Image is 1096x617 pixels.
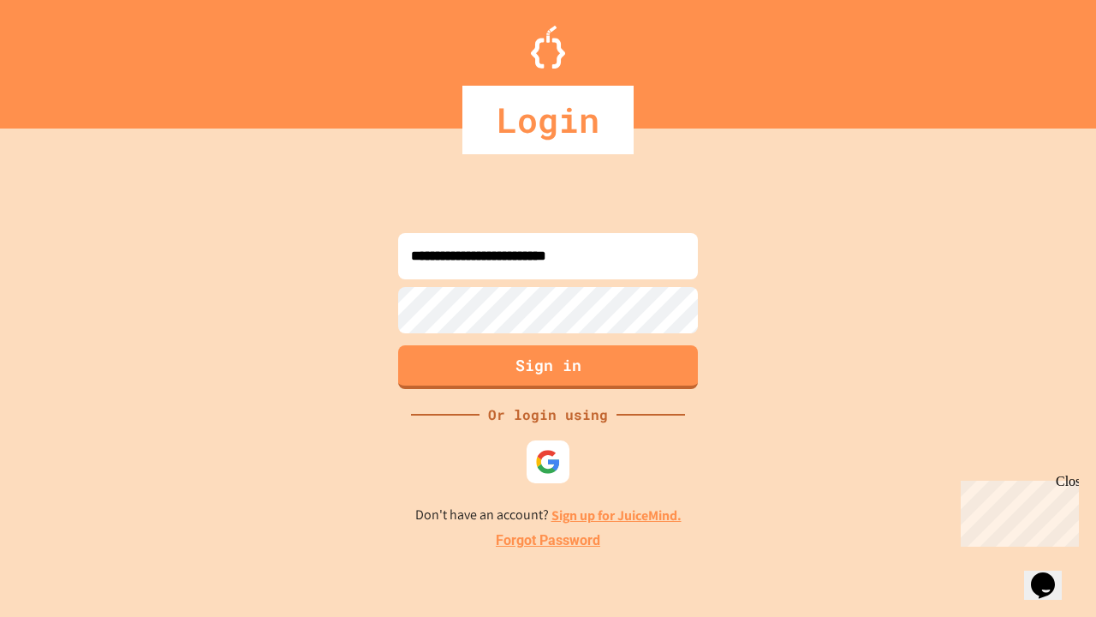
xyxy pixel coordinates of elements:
p: Don't have an account? [415,505,682,526]
img: google-icon.svg [535,449,561,475]
iframe: chat widget [1024,548,1079,600]
div: Or login using [479,404,616,425]
a: Forgot Password [496,530,600,551]
button: Sign in [398,345,698,389]
a: Sign up for JuiceMind. [551,506,682,524]
img: Logo.svg [531,26,565,69]
div: Login [462,86,634,154]
iframe: chat widget [954,474,1079,547]
div: Chat with us now!Close [7,7,118,109]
